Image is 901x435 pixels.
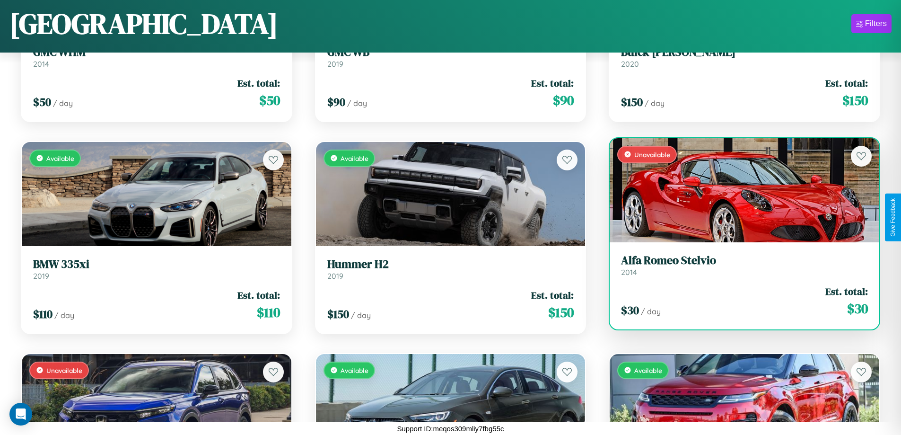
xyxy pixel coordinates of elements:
span: $ 150 [842,91,868,110]
span: Available [46,154,74,162]
span: / day [351,311,371,320]
span: / day [53,98,73,108]
span: 2014 [33,59,49,69]
span: $ 90 [327,94,345,110]
h3: Buick [PERSON_NAME] [621,45,868,59]
span: 2014 [621,267,637,277]
span: / day [645,98,665,108]
span: $ 30 [847,299,868,318]
span: Est. total: [531,288,574,302]
span: $ 50 [259,91,280,110]
span: $ 110 [257,303,280,322]
p: Support ID: meqos309mliy7fbg55c [397,422,504,435]
span: $ 30 [621,302,639,318]
span: / day [347,98,367,108]
span: / day [54,311,74,320]
div: Open Intercom Messenger [9,403,32,426]
span: / day [641,307,661,316]
a: Hummer H22019 [327,257,574,281]
h1: [GEOGRAPHIC_DATA] [9,4,278,43]
h3: Hummer H2 [327,257,574,271]
span: Est. total: [531,76,574,90]
span: Available [634,366,662,374]
a: Buick [PERSON_NAME]2020 [621,45,868,69]
a: GMC WHM2014 [33,45,280,69]
span: Est. total: [237,288,280,302]
span: Est. total: [237,76,280,90]
span: $ 150 [548,303,574,322]
span: $ 90 [553,91,574,110]
span: Available [341,366,368,374]
span: $ 110 [33,306,52,322]
span: Est. total: [825,284,868,298]
a: BMW 335xi2019 [33,257,280,281]
span: 2019 [33,271,49,281]
h3: Alfa Romeo Stelvio [621,254,868,267]
button: Filters [851,14,892,33]
span: Available [341,154,368,162]
a: GMC WB2019 [327,45,574,69]
span: Unavailable [46,366,82,374]
span: Est. total: [825,76,868,90]
div: Give Feedback [890,198,896,237]
span: Unavailable [634,151,670,159]
h3: GMC WB [327,45,574,59]
span: 2019 [327,59,343,69]
h3: BMW 335xi [33,257,280,271]
span: $ 150 [327,306,349,322]
a: Alfa Romeo Stelvio2014 [621,254,868,277]
h3: GMC WHM [33,45,280,59]
span: 2019 [327,271,343,281]
span: 2020 [621,59,639,69]
div: Filters [865,19,887,28]
span: $ 50 [33,94,51,110]
span: $ 150 [621,94,643,110]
